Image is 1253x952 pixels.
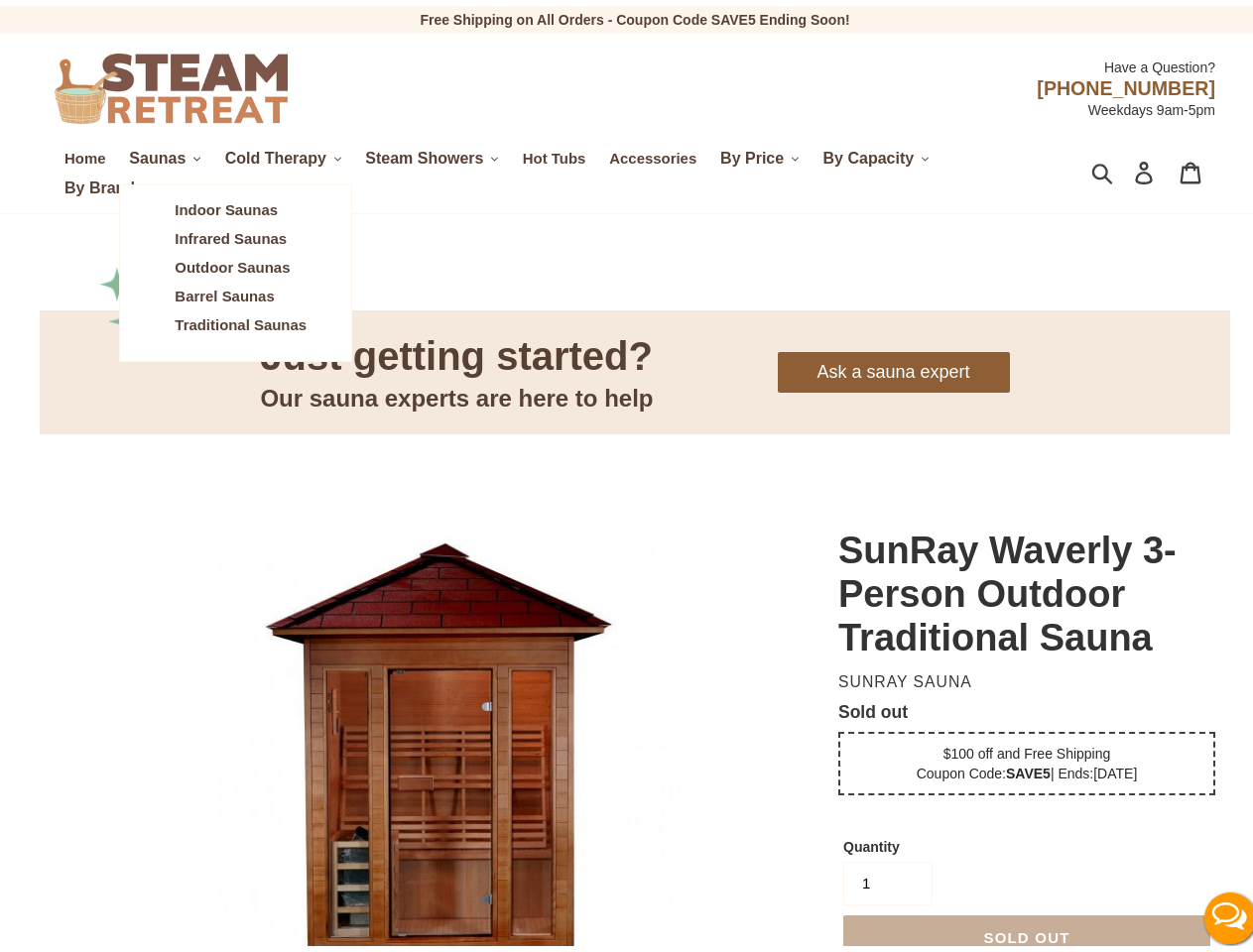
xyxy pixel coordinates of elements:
button: Saunas [119,138,210,168]
span: By Brand [64,174,135,191]
div: Our sauna experts are here to help [260,376,653,410]
a: Outdoor Saunas [160,248,321,277]
span: Traditional Saunas [175,310,307,328]
span: Indoor Saunas [175,195,278,213]
button: By Capacity [814,138,940,168]
span: Hot Tubs [523,144,586,162]
button: By Brand [55,168,161,197]
b: SAVE5 [1006,760,1051,775]
button: By Price [710,138,810,168]
a: Traditional Saunas [160,305,321,334]
span: Sold out [838,696,908,716]
img: Steam Retreat [55,48,288,118]
img: Frame_1.png [99,242,188,356]
a: Hot Tubs [513,140,596,166]
span: Home [64,144,105,162]
div: Have a Question? [441,42,1215,71]
label: Quantity [843,831,933,851]
span: Steam Showers [365,144,483,162]
span: Outdoor Saunas [175,253,290,271]
div: Just getting started? [260,324,653,376]
h1: SunRay Waverly 3-Person Outdoor Traditional Sauna [838,523,1215,654]
span: Barrel Saunas [175,282,274,299]
span: Accessories [609,144,696,162]
a: Barrel Saunas [160,277,321,305]
a: Home [55,140,115,166]
span: Sold out [983,923,1069,940]
dd: Sunray Sauna [838,666,1207,686]
span: By Price [720,144,784,162]
span: $100 off and Free Shipping Coupon Code: | Ends: [917,740,1138,775]
a: Ask a sauna expert [778,346,1010,387]
span: By Capacity [823,144,915,162]
span: Weekdays 9am-5pm [1088,96,1215,112]
span: Cold Therapy [225,144,326,162]
span: [PHONE_NUMBER] [1037,71,1215,93]
button: Steam Showers [355,138,509,168]
button: Cold Therapy [215,138,352,168]
a: Infrared Saunas [160,219,321,248]
span: Saunas [129,144,186,162]
a: Indoor Saunas [160,190,321,219]
a: Accessories [599,140,706,166]
span: [DATE] [1093,760,1137,775]
span: Infrared Saunas [175,224,287,242]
